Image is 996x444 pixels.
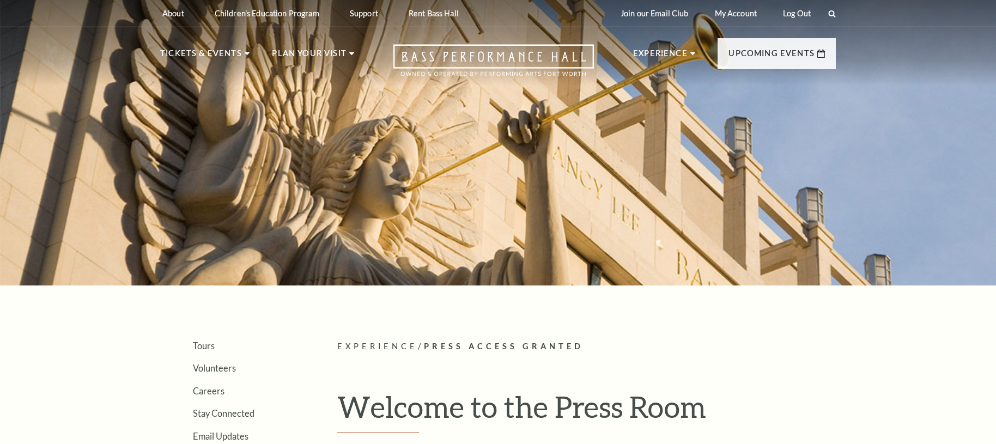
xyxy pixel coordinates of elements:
p: Children's Education Program [215,9,319,18]
p: / [337,340,836,354]
a: Careers [193,386,224,396]
span: Press Access Granted [424,342,584,351]
p: Upcoming Events [728,47,815,66]
p: About [162,9,184,18]
span: Experience [337,342,418,351]
a: Tours [193,340,215,351]
p: Tickets & Events [160,47,242,66]
p: Support [350,9,378,18]
a: Volunteers [193,363,236,373]
a: Email Updates [193,431,248,441]
p: Plan Your Visit [272,47,347,66]
p: Rent Bass Hall [409,9,459,18]
p: Experience [633,47,688,66]
a: Stay Connected [193,408,254,418]
h1: Welcome to the Press Room [337,389,836,434]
